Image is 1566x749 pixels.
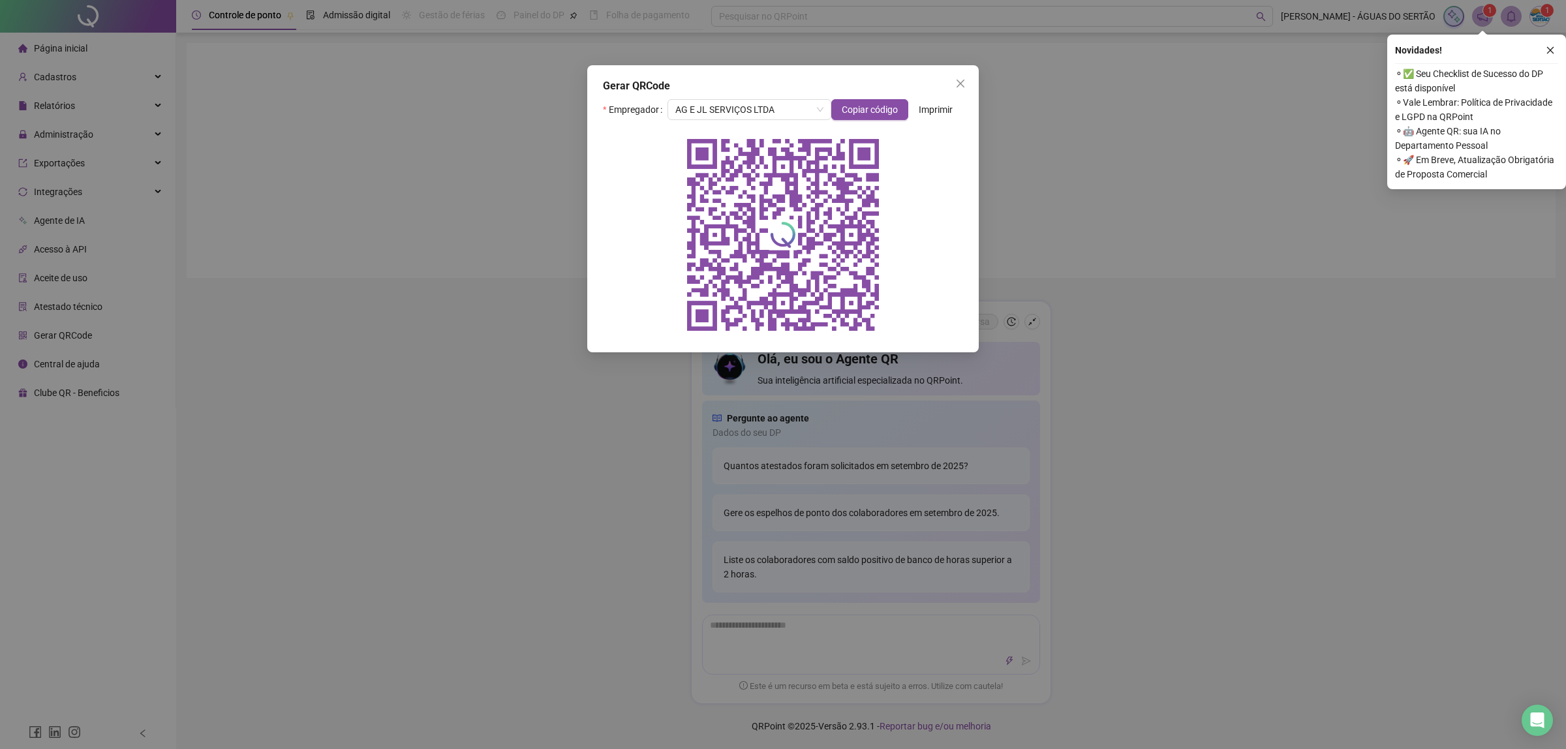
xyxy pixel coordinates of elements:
div: Open Intercom Messenger [1522,705,1553,736]
span: Copiar código [842,102,898,117]
button: Copiar código [831,99,908,120]
span: close [1546,46,1555,55]
div: Gerar QRCode [603,78,963,94]
label: Empregador [603,99,668,120]
span: Imprimir [919,102,953,117]
span: AG E JL SERVIÇOS LTDA [675,100,823,119]
span: ⚬ 🚀 Em Breve, Atualização Obrigatória de Proposta Comercial [1395,153,1558,181]
span: close [955,78,966,89]
span: ⚬ ✅ Seu Checklist de Sucesso do DP está disponível [1395,67,1558,95]
button: Close [950,73,971,94]
img: qrcode do empregador [679,130,887,339]
button: Imprimir [908,99,963,120]
span: ⚬ Vale Lembrar: Política de Privacidade e LGPD na QRPoint [1395,95,1558,124]
span: Novidades ! [1395,43,1442,57]
span: ⚬ 🤖 Agente QR: sua IA no Departamento Pessoal [1395,124,1558,153]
